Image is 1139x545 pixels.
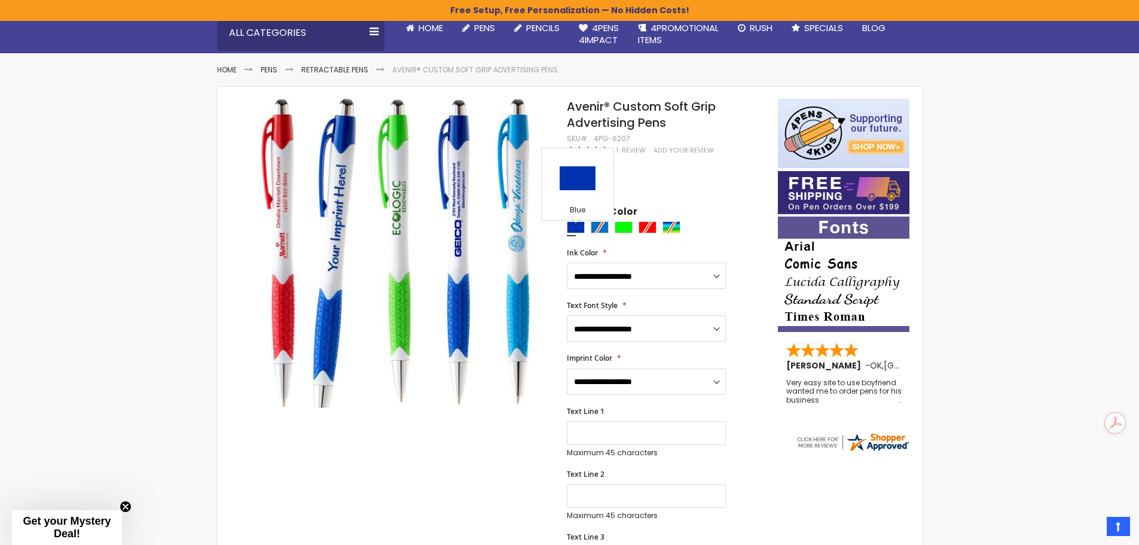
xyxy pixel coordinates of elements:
[23,515,111,540] span: Get your Mystery Deal!
[654,146,714,155] a: Add Your Review
[419,22,443,34] span: Home
[567,532,604,542] span: Text Line 3
[396,15,453,41] a: Home
[622,146,646,155] span: Review
[786,379,902,404] div: Very easy site to use boyfriend wanted me to order pens for his business
[392,65,558,75] li: Avenir® Custom Soft Grip Advertising Pens
[217,65,237,75] a: Home
[778,171,909,214] img: Free shipping on orders over $199
[616,146,618,155] span: 1
[12,510,122,545] div: Get your Mystery Deal!Close teaser
[615,221,633,233] div: Lime Green
[628,15,728,54] a: 4PROMOTIONALITEMS
[567,406,604,416] span: Text Line 1
[567,221,585,233] div: Blue
[567,98,716,131] span: Avenir® Custom Soft Grip Advertising Pens
[261,65,277,75] a: Pens
[750,22,772,34] span: Rush
[567,248,598,258] span: Ink Color
[638,22,719,46] span: 4PROMOTIONAL ITEMS
[728,15,782,41] a: Rush
[884,360,972,372] span: [GEOGRAPHIC_DATA]
[567,147,609,155] div: 100%
[526,22,560,34] span: Pencils
[567,448,726,458] p: Maximum 45 characters
[804,22,843,34] span: Specials
[301,65,368,75] a: Retractable Pens
[567,511,726,520] p: Maximum 45 characters
[786,360,865,372] span: [PERSON_NAME]
[778,99,909,168] img: 4pens 4 kids
[545,205,610,217] div: Blue
[778,217,909,332] img: font-personalization-examples
[567,300,618,310] span: Text Font Style
[453,15,505,41] a: Pens
[217,15,384,51] div: All Categories
[795,445,910,455] a: 4pens.com certificate URL
[567,469,604,479] span: Text Line 2
[474,22,495,34] span: Pens
[795,431,910,453] img: 4pens.com widget logo
[782,15,853,41] a: Specials
[1107,517,1130,536] a: Top
[567,133,589,144] strong: SKU
[616,146,648,155] a: 1 Review
[579,22,619,46] span: 4Pens 4impact
[505,15,569,41] a: Pencils
[862,22,885,34] span: Blog
[120,501,132,513] button: Close teaser
[853,15,895,41] a: Blog
[567,353,612,363] span: Imprint Color
[594,134,630,144] div: 4PG-6207
[865,360,972,372] span: - ,
[870,360,882,372] span: OK
[569,15,628,54] a: 4Pens4impact
[241,98,551,408] img: Avenir® Custom Soft Grip Advertising Pens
